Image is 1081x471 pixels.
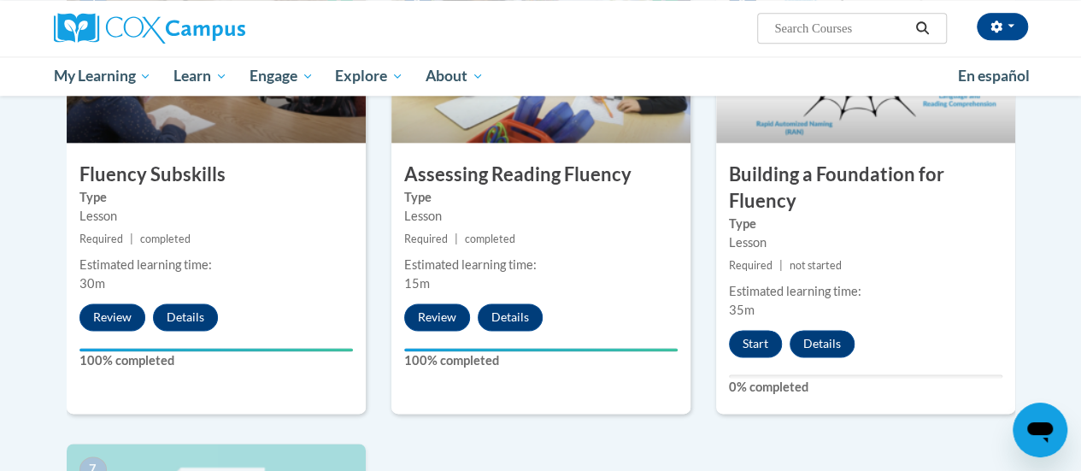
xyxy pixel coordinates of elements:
a: En español [947,58,1041,94]
span: 35m [729,303,755,317]
span: Learn [173,66,227,86]
div: Your progress [404,348,678,351]
span: | [130,233,133,245]
span: 15m [404,276,430,291]
span: | [455,233,458,245]
div: Estimated learning time: [729,282,1002,301]
span: not started [790,259,842,272]
label: Type [729,215,1002,233]
span: 30m [79,276,105,291]
a: My Learning [43,56,163,96]
div: Estimated learning time: [404,256,678,274]
button: Search [909,18,935,38]
a: Engage [238,56,325,96]
span: Required [729,259,773,272]
div: Estimated learning time: [79,256,353,274]
span: My Learning [53,66,151,86]
input: Search Courses [773,18,909,38]
span: completed [465,233,515,245]
div: Lesson [79,207,353,226]
button: Details [478,303,543,331]
h3: Assessing Reading Fluency [391,162,690,188]
span: About [426,66,484,86]
span: Engage [250,66,314,86]
label: 100% completed [79,351,353,370]
label: Type [404,188,678,207]
div: Lesson [404,207,678,226]
a: Explore [324,56,414,96]
span: Required [404,233,448,245]
h3: Building a Foundation for Fluency [716,162,1015,215]
div: Lesson [729,233,1002,252]
label: Type [79,188,353,207]
label: 0% completed [729,378,1002,397]
button: Account Settings [977,13,1028,40]
iframe: Button to launch messaging window [1013,403,1067,457]
h3: Fluency Subskills [67,162,366,188]
span: En español [958,67,1030,85]
a: About [414,56,495,96]
button: Start [729,330,782,357]
div: Your progress [79,348,353,351]
a: Cox Campus [54,13,361,44]
span: | [779,259,783,272]
label: 100% completed [404,351,678,370]
button: Review [79,303,145,331]
button: Details [153,303,218,331]
span: Explore [335,66,403,86]
span: completed [140,233,191,245]
button: Details [790,330,855,357]
button: Review [404,303,470,331]
a: Learn [162,56,238,96]
div: Main menu [41,56,1041,96]
span: Required [79,233,123,245]
img: Cox Campus [54,13,245,44]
